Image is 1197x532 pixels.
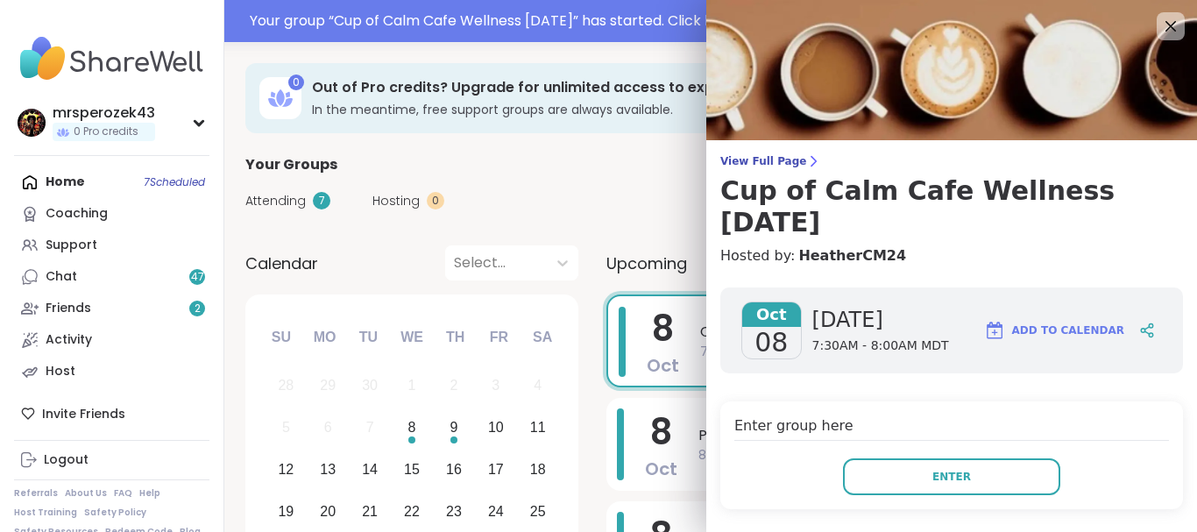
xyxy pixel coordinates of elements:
a: HeatherCM24 [798,245,906,266]
div: 20 [320,500,336,523]
button: Add to Calendar [976,309,1132,351]
div: Sa [523,318,562,357]
div: 13 [320,458,336,481]
a: FAQ [114,487,132,500]
div: Choose Monday, October 13th, 2025 [309,451,347,489]
a: Support [14,230,209,261]
span: Enter [932,469,971,485]
div: Not available Thursday, October 2nd, 2025 [436,367,473,405]
div: 17 [488,458,504,481]
div: Coaching [46,205,108,223]
span: 8:00AM - 9:00AM MDT [698,446,1144,465]
a: Host [14,356,209,387]
a: Logout [14,444,209,476]
div: Choose Saturday, October 25th, 2025 [519,493,556,530]
span: Oct [742,302,801,327]
a: Help [139,487,160,500]
div: Logout [44,451,89,469]
a: Chat47 [14,261,209,293]
span: Upcoming [606,252,687,275]
div: 14 [362,458,378,481]
div: 1 [408,373,416,397]
div: Friends [46,300,91,317]
div: Invite Friends [14,398,209,429]
div: Choose Monday, October 20th, 2025 [309,493,347,530]
img: mrsperozek43 [18,109,46,137]
img: ShareWell Logomark [984,320,1005,341]
div: 6 [324,415,332,439]
iframe: Spotlight [192,208,206,222]
div: Host [46,363,75,380]
div: Su [262,318,301,357]
div: Choose Wednesday, October 8th, 2025 [393,409,431,447]
span: 47 [191,270,204,285]
button: Enter [843,458,1060,495]
div: 19 [278,500,294,523]
div: Fr [479,318,518,357]
div: Choose Thursday, October 16th, 2025 [436,451,473,489]
span: Oct [645,457,677,481]
div: Choose Tuesday, October 14th, 2025 [351,451,389,489]
a: About Us [65,487,107,500]
div: 21 [362,500,378,523]
span: [DATE] [812,306,949,334]
span: Calendar [245,252,318,275]
h4: Enter group here [734,415,1169,441]
span: Your Groups [245,154,337,175]
h3: In the meantime, free support groups are always available. [312,101,1033,118]
span: 8 [650,408,672,457]
div: 12 [278,458,294,481]
div: Tu [349,318,387,357]
span: Add to Calendar [1012,323,1124,338]
a: Referrals [14,487,58,500]
div: Not available Wednesday, October 1st, 2025 [393,367,431,405]
a: Friends2 [14,293,209,324]
div: Choose Sunday, October 19th, 2025 [267,493,305,530]
span: 2 [195,301,201,316]
div: Your group “ Cup of Calm Cafe Wellness [DATE] ” has started. Click here to enter! [250,11,1186,32]
span: View Full Page [720,154,1183,168]
div: 22 [404,500,420,523]
div: 0 [427,192,444,209]
div: Choose Friday, October 10th, 2025 [477,409,514,447]
div: 28 [278,373,294,397]
div: 2 [450,373,457,397]
h3: Out of Pro credits? Upgrade for unlimited access to expert-led coaching groups. [312,78,1033,97]
div: Choose Thursday, October 9th, 2025 [436,409,473,447]
span: Hosting [372,192,420,210]
div: Mo [305,318,344,357]
div: mrsperozek43 [53,103,155,123]
div: 7 [313,192,330,209]
div: Choose Saturday, October 11th, 2025 [519,409,556,447]
div: Choose Friday, October 24th, 2025 [477,493,514,530]
div: Not available Friday, October 3rd, 2025 [477,367,514,405]
div: Th [436,318,475,357]
div: 7 [366,415,374,439]
div: 15 [404,458,420,481]
div: 5 [282,415,290,439]
div: Choose Wednesday, October 15th, 2025 [393,451,431,489]
div: Choose Sunday, October 12th, 2025 [267,451,305,489]
div: 3 [492,373,499,397]
div: Activity [46,331,92,349]
div: 9 [450,415,457,439]
a: Coaching [14,198,209,230]
span: 0 Pro credits [74,124,138,139]
div: 29 [320,373,336,397]
div: Choose Friday, October 17th, 2025 [477,451,514,489]
div: 4 [534,373,542,397]
div: Not available Sunday, September 28th, 2025 [267,367,305,405]
span: Pop Up! Morning Session! [698,425,1144,446]
div: 8 [408,415,416,439]
span: 7:30AM - 8:00AM MDT [812,337,949,355]
div: Chat [46,268,77,286]
div: 16 [446,458,462,481]
div: 18 [530,458,546,481]
div: 30 [362,373,378,397]
span: Attending [245,192,306,210]
div: Not available Tuesday, September 30th, 2025 [351,367,389,405]
span: 8 [652,304,674,353]
div: 11 [530,415,546,439]
div: Not available Saturday, October 4th, 2025 [519,367,556,405]
a: View Full PageCup of Calm Cafe Wellness [DATE] [720,154,1183,238]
